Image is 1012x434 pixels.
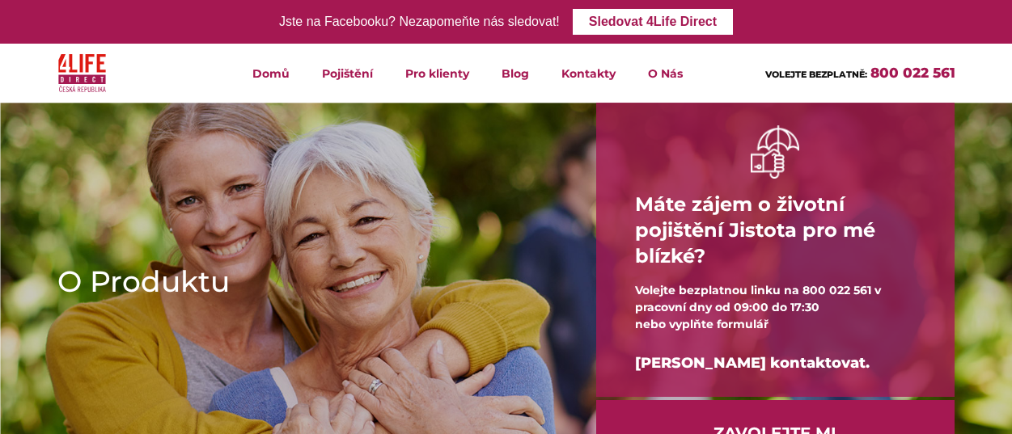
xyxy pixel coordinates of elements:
img: 4Life Direct Česká republika logo [58,50,107,96]
h4: Máte zájem o životní pojištění Jistota pro mé blízké? [635,179,916,282]
h1: O Produktu [57,261,544,301]
a: Blog [485,44,545,103]
span: Volejte bezplatnou linku na 800 022 561 v pracovní dny od 09:00 do 17:30 nebo vyplňte formulář [635,283,881,331]
a: Domů [236,44,306,103]
img: ruka držící deštník bilá ikona [751,125,799,178]
span: VOLEJTE BEZPLATNĚ: [765,69,867,80]
div: [PERSON_NAME] kontaktovat. [635,333,916,394]
a: Kontakty [545,44,632,103]
a: Sledovat 4Life Direct [573,9,733,35]
div: Jste na Facebooku? Nezapomeňte nás sledovat! [279,11,560,34]
a: 800 022 561 [870,65,955,81]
